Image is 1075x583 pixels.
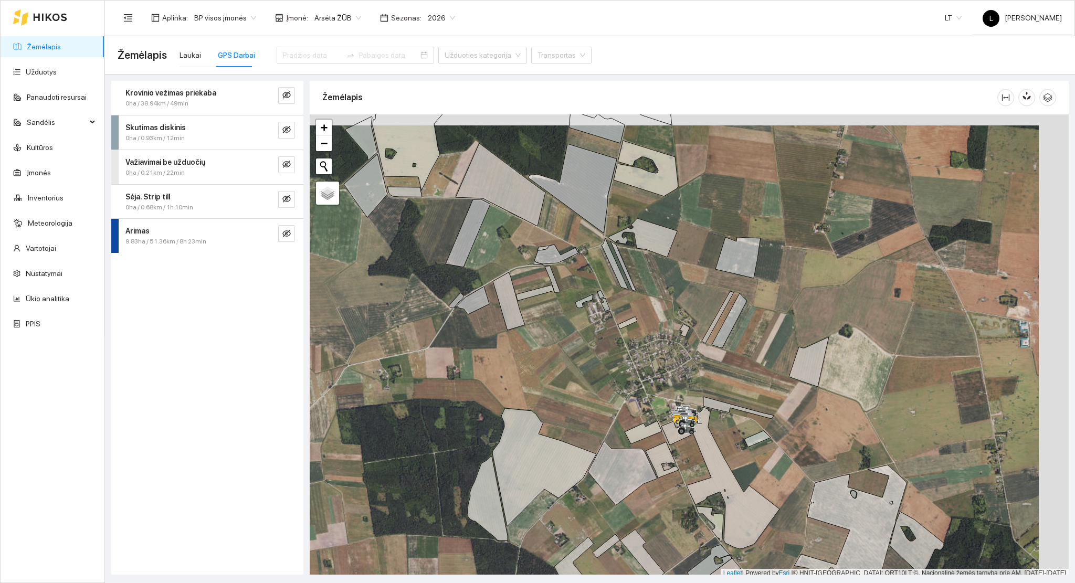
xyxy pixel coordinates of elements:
a: Žemėlapis [27,43,61,51]
span: + [321,121,328,134]
span: layout [151,14,160,22]
span: BP visos įmonės [194,10,256,26]
span: | [792,569,793,577]
span: 0ha / 0.68km / 1h 10min [125,203,193,213]
a: Kultūros [27,143,53,152]
span: Žemėlapis [118,47,167,63]
strong: Skutimas diskinis [125,123,186,132]
a: Zoom in [316,120,332,135]
a: Leaflet [723,569,742,577]
button: column-width [997,89,1014,106]
div: Žemėlapis [322,82,997,112]
button: eye-invisible [278,122,295,139]
span: shop [275,14,283,22]
span: 9.83ha / 51.36km / 8h 23min [125,237,206,247]
button: eye-invisible [278,156,295,173]
a: PPIS [26,320,40,328]
button: menu-fold [118,7,139,28]
div: GPS Darbai [218,49,255,61]
span: LT [945,10,962,26]
div: Važiavimai be užduočių0ha / 0.21km / 22mineye-invisible [111,150,303,184]
span: Aplinka : [162,12,188,24]
span: eye-invisible [282,195,291,205]
span: swap-right [346,51,355,59]
a: Inventorius [28,194,64,202]
div: Arimas9.83ha / 51.36km / 8h 23mineye-invisible [111,219,303,253]
span: to [346,51,355,59]
span: Arsėta ŽŪB [314,10,361,26]
span: L [989,10,993,27]
div: Laukai [180,49,201,61]
strong: Arimas [125,227,150,235]
a: Ūkio analitika [26,294,69,303]
span: eye-invisible [282,229,291,239]
a: Layers [316,182,339,205]
span: menu-fold [123,13,133,23]
span: Sezonas : [391,12,421,24]
a: Užduotys [26,68,57,76]
span: 0ha / 0.93km / 12min [125,133,185,143]
a: Vartotojai [26,244,56,252]
span: 0ha / 0.21km / 22min [125,168,185,178]
strong: Sėja. Strip till [125,193,170,201]
div: Krovinio vežimas priekaba0ha / 38.94km / 49mineye-invisible [111,81,303,115]
span: 2026 [428,10,455,26]
a: Nustatymai [26,269,62,278]
span: Sandėlis [27,112,87,133]
button: eye-invisible [278,191,295,208]
span: eye-invisible [282,125,291,135]
strong: Važiavimai be užduočių [125,158,205,166]
span: eye-invisible [282,91,291,101]
a: Meteorologija [28,219,72,227]
span: Įmonė : [286,12,308,24]
input: Pradžios data [283,49,342,61]
span: column-width [998,93,1014,102]
button: eye-invisible [278,87,295,104]
a: Panaudoti resursai [27,93,87,101]
span: 0ha / 38.94km / 49min [125,99,188,109]
span: − [321,136,328,150]
span: eye-invisible [282,160,291,170]
span: [PERSON_NAME] [983,14,1062,22]
div: Sėja. Strip till0ha / 0.68km / 1h 10mineye-invisible [111,185,303,219]
button: Initiate a new search [316,158,332,174]
div: Skutimas diskinis0ha / 0.93km / 12mineye-invisible [111,115,303,150]
span: calendar [380,14,388,22]
a: Zoom out [316,135,332,151]
a: Įmonės [27,168,51,177]
div: | Powered by © HNIT-[GEOGRAPHIC_DATA]; ORT10LT ©, Nacionalinė žemės tarnyba prie AM, [DATE]-[DATE] [721,569,1069,578]
button: eye-invisible [278,225,295,242]
a: Esri [779,569,790,577]
input: Pabaigos data [359,49,418,61]
strong: Krovinio vežimas priekaba [125,89,216,97]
